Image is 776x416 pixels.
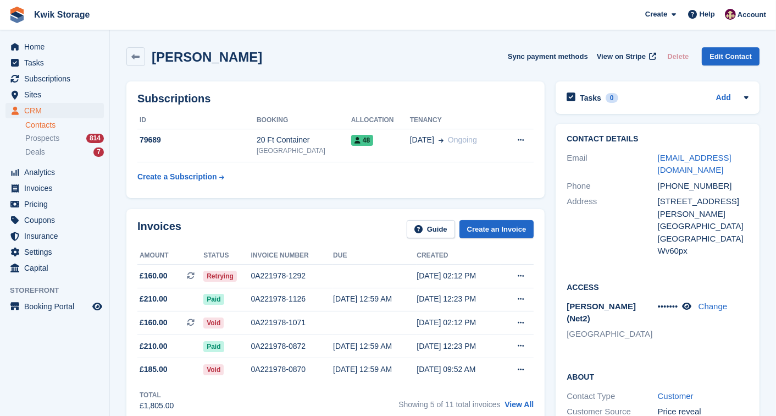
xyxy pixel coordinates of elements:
[25,120,104,130] a: Contacts
[140,341,168,352] span: £210.00
[251,247,333,265] th: Invoice number
[137,220,181,238] h2: Invoices
[9,7,25,23] img: stora-icon-8386f47178a22dfd0bd8f6a31ec36ba5ce8667c1dd55bd0f319d3a0aa187defe.svg
[417,341,501,352] div: [DATE] 12:23 PM
[203,364,224,375] span: Void
[137,247,203,265] th: Amount
[137,92,534,105] h2: Subscriptions
[738,9,766,20] span: Account
[5,299,104,314] a: menu
[597,51,646,62] span: View on Stripe
[658,180,749,193] div: [PHONE_NUMBER]
[24,212,90,228] span: Coupons
[592,47,659,65] a: View on Stripe
[137,167,224,187] a: Create a Subscription
[5,165,104,180] a: menu
[658,302,678,311] span: •••••••
[203,341,224,352] span: Paid
[333,293,417,305] div: [DATE] 12:59 AM
[716,92,731,105] a: Add
[658,391,694,401] a: Customer
[203,318,224,329] span: Void
[24,71,90,86] span: Subscriptions
[257,134,351,146] div: 20 Ft Container
[700,9,715,20] span: Help
[508,47,588,65] button: Sync payment methods
[658,220,749,233] div: [GEOGRAPHIC_DATA]
[663,47,693,65] button: Delete
[140,317,168,329] span: £160.00
[24,103,90,118] span: CRM
[251,317,333,329] div: 0A221978-1071
[606,93,618,103] div: 0
[580,93,601,103] h2: Tasks
[25,133,104,144] a: Prospects 814
[567,152,657,177] div: Email
[5,71,104,86] a: menu
[251,364,333,375] div: 0A221978-0870
[251,341,333,352] div: 0A221978-0872
[251,270,333,282] div: 0A221978-1292
[699,302,728,311] a: Change
[333,364,417,375] div: [DATE] 12:59 AM
[567,180,657,193] div: Phone
[658,233,749,245] div: [GEOGRAPHIC_DATA]
[5,244,104,260] a: menu
[140,364,168,375] span: £185.00
[505,400,534,409] a: View All
[24,299,90,314] span: Booking Portal
[24,39,90,54] span: Home
[5,212,104,228] a: menu
[91,300,104,313] a: Preview store
[333,247,417,265] th: Due
[140,270,168,282] span: £160.00
[257,146,351,156] div: [GEOGRAPHIC_DATA]
[5,55,104,70] a: menu
[30,6,94,24] a: Kwik Storage
[410,134,434,146] span: [DATE]
[5,39,104,54] a: menu
[658,153,731,175] a: [EMAIL_ADDRESS][DOMAIN_NAME]
[417,317,501,329] div: [DATE] 02:12 PM
[203,294,224,305] span: Paid
[86,134,104,143] div: 814
[398,400,500,409] span: Showing 5 of 11 total invoices
[417,293,501,305] div: [DATE] 12:23 PM
[417,247,501,265] th: Created
[203,247,251,265] th: Status
[725,9,736,20] img: ellie tragonette
[5,196,104,212] a: menu
[417,364,501,375] div: [DATE] 09:52 AM
[140,390,174,400] div: Total
[407,220,455,238] a: Guide
[417,270,501,282] div: [DATE] 02:12 PM
[24,180,90,196] span: Invoices
[24,55,90,70] span: Tasks
[93,147,104,157] div: 7
[702,47,760,65] a: Edit Contact
[140,293,168,305] span: £210.00
[567,135,749,144] h2: Contact Details
[658,245,749,258] div: Wv60px
[5,260,104,276] a: menu
[567,195,657,258] div: Address
[658,195,749,220] div: [STREET_ADDRESS][PERSON_NAME]
[448,135,477,144] span: Ongoing
[5,103,104,118] a: menu
[25,146,104,158] a: Deals 7
[5,180,104,196] a: menu
[24,244,90,260] span: Settings
[567,390,657,403] div: Contact Type
[137,171,217,183] div: Create a Subscription
[410,112,502,129] th: Tenancy
[10,285,109,296] span: Storefront
[137,134,257,146] div: 79689
[567,302,636,324] span: [PERSON_NAME] (Net2)
[567,371,749,382] h2: About
[24,260,90,276] span: Capital
[251,293,333,305] div: 0A221978-1126
[24,165,90,180] span: Analytics
[645,9,667,20] span: Create
[24,196,90,212] span: Pricing
[25,147,45,157] span: Deals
